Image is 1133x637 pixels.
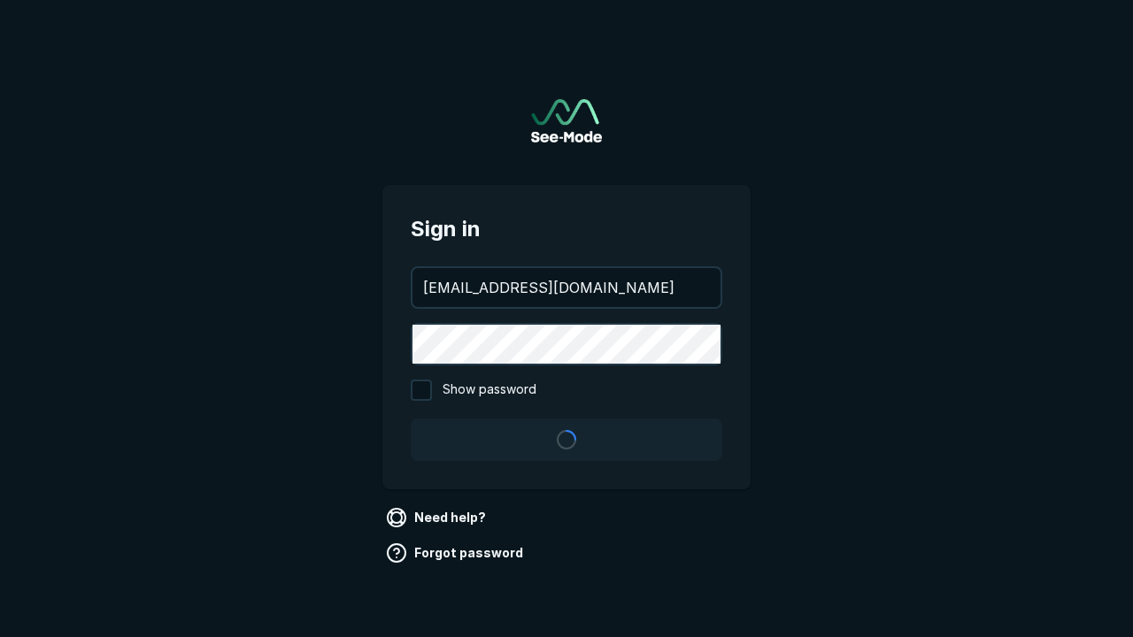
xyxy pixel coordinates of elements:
span: Show password [443,380,536,401]
a: Go to sign in [531,99,602,142]
img: See-Mode Logo [531,99,602,142]
a: Forgot password [382,539,530,567]
span: Sign in [411,213,722,245]
a: Need help? [382,503,493,532]
input: your@email.com [412,268,721,307]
